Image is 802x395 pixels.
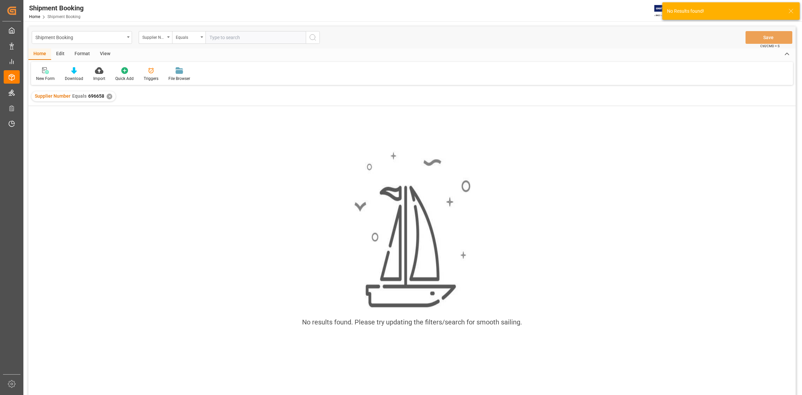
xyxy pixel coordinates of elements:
div: ✕ [107,94,112,99]
button: Save [746,31,792,44]
div: Supplier Number [142,33,165,40]
input: Type to search [206,31,306,44]
div: Equals [176,33,198,40]
div: View [95,48,115,60]
button: open menu [172,31,206,44]
div: New Form [36,76,55,82]
div: Download [65,76,83,82]
button: open menu [32,31,132,44]
div: No Results found! [667,8,782,15]
div: Triggers [144,76,158,82]
div: Edit [51,48,70,60]
div: Shipment Booking [35,33,125,41]
button: open menu [139,31,172,44]
div: Shipment Booking [29,3,84,13]
img: smooth_sailing.jpeg [354,151,471,309]
div: Home [28,48,51,60]
div: Quick Add [115,76,134,82]
div: Import [93,76,105,82]
img: Exertis%20JAM%20-%20Email%20Logo.jpg_1722504956.jpg [654,5,677,17]
span: 696658 [88,93,104,99]
span: Supplier Number [35,93,71,99]
div: Format [70,48,95,60]
div: No results found. Please try updating the filters/search for smooth sailing. [302,317,522,327]
span: Equals [72,93,87,99]
button: search button [306,31,320,44]
a: Home [29,14,40,19]
span: Ctrl/CMD + S [760,43,780,48]
div: File Browser [168,76,190,82]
